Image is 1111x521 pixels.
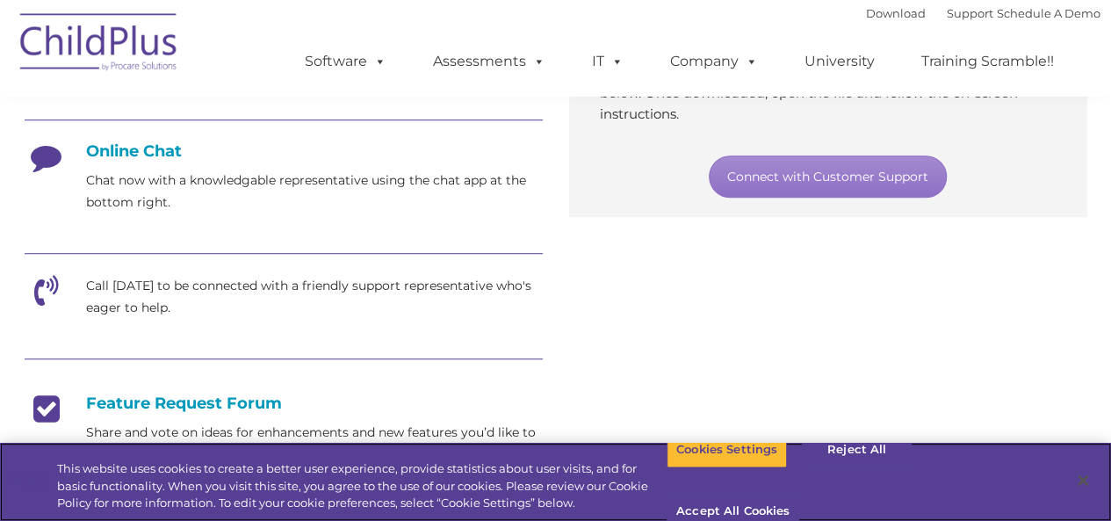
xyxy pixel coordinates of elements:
a: Download [866,6,926,20]
font: | [866,6,1100,20]
img: ChildPlus by Procare Solutions [11,1,187,89]
a: Training Scramble!! [904,44,1071,79]
a: Connect with Customer Support [709,156,947,198]
a: Assessments [415,44,563,79]
h4: Feature Request Forum [25,394,543,413]
button: Cookies Settings [667,431,787,468]
p: Call [DATE] to be connected with a friendly support representative who's eager to help. [86,275,543,319]
p: Chat now with a knowledgable representative using the chat app at the bottom right. [86,170,543,213]
a: University [787,44,892,79]
button: Reject All [802,431,912,468]
a: Schedule A Demo [997,6,1100,20]
a: Company [653,44,776,79]
a: IT [574,44,641,79]
button: Close [1064,461,1102,500]
p: Share and vote on ideas for enhancements and new features you’d like to see added to ChildPlus. Y... [86,422,543,488]
a: Support [947,6,993,20]
h4: Online Chat [25,141,543,161]
a: Software [287,44,404,79]
div: This website uses cookies to create a better user experience, provide statistics about user visit... [57,460,667,512]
